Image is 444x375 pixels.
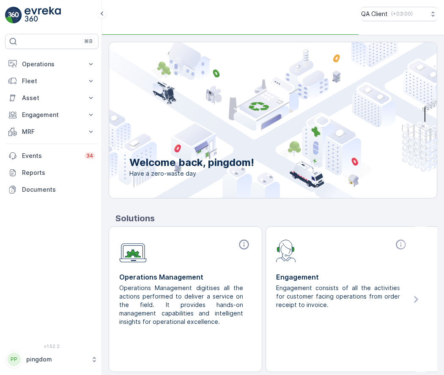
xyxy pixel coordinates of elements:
img: logo_light-DOdMpM7g.png [25,7,61,24]
p: Asset [22,94,82,102]
a: Documents [5,181,99,198]
span: Have a zero-waste day [129,169,254,178]
button: PPpingdom [5,351,99,368]
p: Operations Management digitises all the actions performed to deliver a service on the field. It p... [119,284,245,326]
a: Events34 [5,147,99,164]
img: logo [5,7,22,24]
p: Engagement [22,111,82,119]
p: Reports [22,168,95,177]
img: module-icon [276,239,296,262]
button: Asset [5,90,99,106]
p: ( +03:00 ) [391,11,413,17]
p: pingdom [26,355,87,364]
p: QA Client [361,10,388,18]
p: Events [22,152,79,160]
p: Documents [22,185,95,194]
img: city illustration [71,42,437,198]
button: Fleet [5,73,99,90]
img: module-icon [119,239,147,263]
p: Engagement [276,272,408,282]
button: QA Client(+03:00) [361,7,437,21]
a: Reports [5,164,99,181]
p: Operations [22,60,82,68]
p: MRF [22,128,82,136]
p: Engagement consists of all the activities for customer facing operations from order receipt to in... [276,284,402,309]
p: Operations Management [119,272,252,282]
p: Fleet [22,77,82,85]
p: 34 [86,152,93,159]
button: MRF [5,123,99,140]
p: Solutions [115,212,437,225]
button: Engagement [5,106,99,123]
p: ⌘B [84,38,93,45]
span: v 1.52.2 [5,344,99,349]
p: Welcome back, pingdom! [129,156,254,169]
div: PP [7,353,21,366]
button: Operations [5,56,99,73]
